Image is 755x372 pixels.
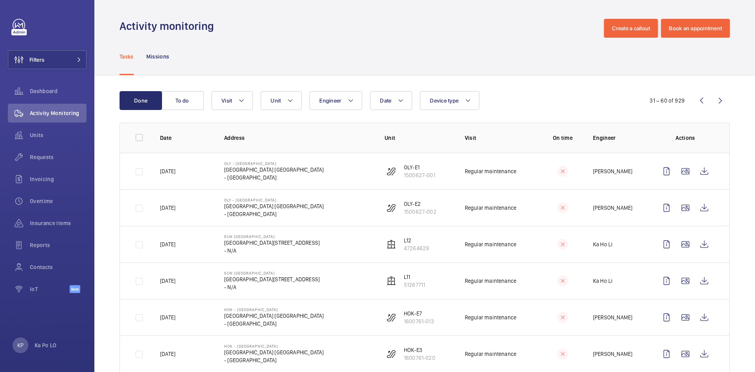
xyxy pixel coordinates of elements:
span: Visit [221,97,232,104]
img: escalator.svg [387,167,396,176]
img: elevator.svg [387,276,396,286]
p: HOK - [GEOGRAPHIC_DATA] [224,307,324,312]
p: Sun [GEOGRAPHIC_DATA] [224,234,320,239]
span: Insurance items [30,219,87,227]
p: OLY - [GEOGRAPHIC_DATA] [224,161,324,166]
button: Visit [212,91,253,110]
button: Done [120,91,162,110]
img: elevator.svg [387,240,396,249]
span: Beta [70,285,80,293]
p: - [GEOGRAPHIC_DATA] [224,356,324,364]
p: HOK-E7 [404,310,434,317]
p: Unit [385,134,452,142]
p: OLY - [GEOGRAPHIC_DATA] [224,198,324,202]
p: - N/A [224,283,320,291]
span: Date [380,97,391,104]
p: [DATE] [160,350,175,358]
span: Overtime [30,197,87,205]
p: - [GEOGRAPHIC_DATA] [224,320,324,328]
button: To do [161,91,204,110]
span: IoT [30,285,70,293]
p: Sun [GEOGRAPHIC_DATA] [224,271,320,275]
p: Missions [146,53,169,60]
button: Filters [8,50,87,69]
button: Engineer [309,91,362,110]
p: - [GEOGRAPHIC_DATA] [224,174,324,181]
p: HOK-E3 [404,346,435,354]
p: Regular maintenance [465,313,516,321]
p: Ka Ho Li [593,240,613,248]
p: HOK - [GEOGRAPHIC_DATA] [224,344,324,348]
p: OLY-E2 [404,200,436,208]
p: [GEOGRAPHIC_DATA] [GEOGRAPHIC_DATA] [224,202,324,210]
button: Device type [420,91,479,110]
span: Activity Monitoring [30,109,87,117]
p: [PERSON_NAME] [593,167,632,175]
p: [PERSON_NAME] [593,204,632,212]
img: escalator.svg [387,313,396,322]
p: Actions [657,134,714,142]
p: 1500627-001 [404,171,435,179]
span: Filters [29,56,44,64]
p: Ka Ho Li [593,277,613,285]
p: [GEOGRAPHIC_DATA][STREET_ADDRESS] [224,275,320,283]
p: On time [545,134,580,142]
p: Regular maintenance [465,350,516,358]
span: Reports [30,241,87,249]
span: Unit [271,97,281,104]
p: [DATE] [160,240,175,248]
button: Date [370,91,412,110]
p: [DATE] [160,277,175,285]
p: [DATE] [160,204,175,212]
span: Requests [30,153,87,161]
p: L12 [404,236,429,244]
p: 1600761-020 [404,354,435,362]
p: L11 [404,273,425,281]
p: [GEOGRAPHIC_DATA] [GEOGRAPHIC_DATA] [224,348,324,356]
div: 31 – 60 of 929 [650,97,685,104]
p: [PERSON_NAME] [593,313,632,321]
p: 1500627-002 [404,208,436,216]
img: escalator.svg [387,349,396,359]
span: Invoicing [30,175,87,183]
p: Date [160,134,212,142]
p: [GEOGRAPHIC_DATA][STREET_ADDRESS] [224,239,320,247]
button: Unit [261,91,302,110]
span: Dashboard [30,87,87,95]
img: escalator.svg [387,203,396,213]
p: Tasks [120,53,134,60]
button: Create a callout [604,19,658,38]
p: [GEOGRAPHIC_DATA] [GEOGRAPHIC_DATA] [224,312,324,320]
p: - [GEOGRAPHIC_DATA] [224,210,324,218]
p: Regular maintenance [465,277,516,285]
p: 1600761-013 [404,317,434,325]
p: KP [17,341,24,349]
p: OLY-E1 [404,163,435,171]
p: Address [224,134,372,142]
span: Units [30,131,87,139]
p: Visit [465,134,532,142]
button: Book an appointment [661,19,730,38]
p: Engineer [593,134,645,142]
p: [DATE] [160,313,175,321]
p: [DATE] [160,167,175,175]
span: Engineer [319,97,341,104]
p: - N/A [224,247,320,255]
p: Regular maintenance [465,167,516,175]
p: 47264629 [404,244,429,252]
p: 51267711 [404,281,425,289]
p: Ka Po LO [35,341,57,349]
h1: Activity monitoring [120,19,219,33]
p: Regular maintenance [465,204,516,212]
p: [GEOGRAPHIC_DATA] [GEOGRAPHIC_DATA] [224,166,324,174]
p: Regular maintenance [465,240,516,248]
p: [PERSON_NAME] [593,350,632,358]
span: Contacts [30,263,87,271]
span: Device type [430,97,459,104]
